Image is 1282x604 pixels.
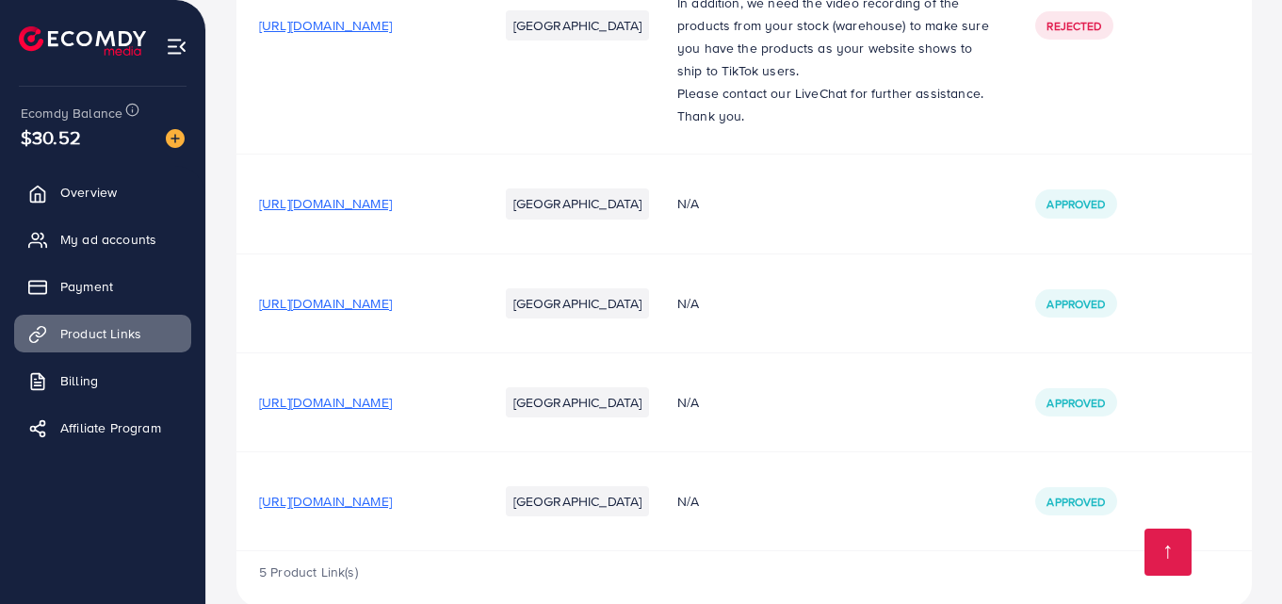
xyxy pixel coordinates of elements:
a: Billing [14,362,191,400]
span: Approved [1047,395,1105,411]
img: menu [166,36,187,57]
span: Product Links [60,324,141,343]
iframe: Chat [1202,519,1268,590]
span: 5 Product Link(s) [259,563,358,581]
span: N/A [677,393,699,412]
img: image [166,129,185,148]
a: Affiliate Program [14,409,191,447]
span: [URL][DOMAIN_NAME] [259,393,392,412]
li: [GEOGRAPHIC_DATA] [506,10,650,41]
a: My ad accounts [14,220,191,258]
span: [URL][DOMAIN_NAME] [259,294,392,313]
li: [GEOGRAPHIC_DATA] [506,486,650,516]
span: Affiliate Program [60,418,161,437]
a: Overview [14,173,191,211]
span: [URL][DOMAIN_NAME] [259,492,392,511]
span: $30.52 [21,123,81,151]
span: Payment [60,277,113,296]
span: Approved [1047,296,1105,312]
li: [GEOGRAPHIC_DATA] [506,288,650,318]
li: [GEOGRAPHIC_DATA] [506,387,650,417]
span: My ad accounts [60,230,156,249]
span: Approved [1047,494,1105,510]
span: [URL][DOMAIN_NAME] [259,16,392,35]
span: N/A [677,492,699,511]
span: Overview [60,183,117,202]
span: Ecomdy Balance [21,104,122,122]
p: Please contact our LiveChat for further assistance. Thank you. [677,82,990,127]
span: [URL][DOMAIN_NAME] [259,194,392,213]
span: Rejected [1047,18,1101,34]
a: Payment [14,268,191,305]
li: [GEOGRAPHIC_DATA] [506,188,650,219]
span: N/A [677,294,699,313]
span: Billing [60,371,98,390]
a: Product Links [14,315,191,352]
img: logo [19,26,146,56]
span: N/A [677,194,699,213]
span: Approved [1047,196,1105,212]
